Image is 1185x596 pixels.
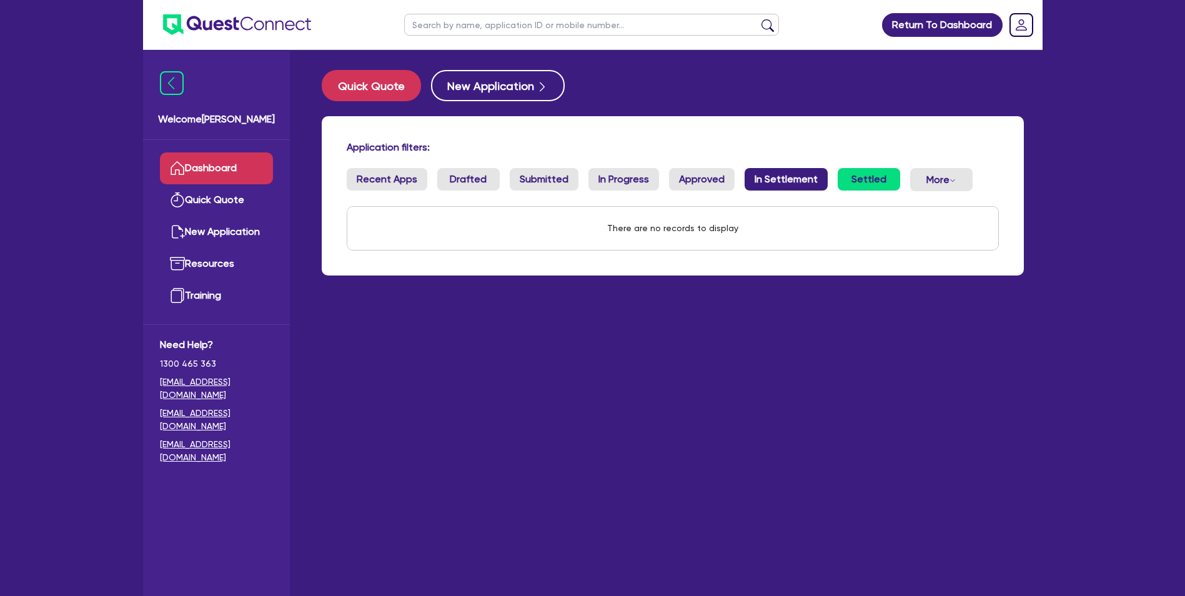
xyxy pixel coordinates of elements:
img: quest-connect-logo-blue [163,14,311,35]
a: Approved [669,168,735,191]
button: New Application [431,70,565,101]
a: New Application [160,216,273,248]
span: Need Help? [160,337,273,352]
span: Welcome [PERSON_NAME] [158,112,275,127]
a: In Progress [588,168,659,191]
a: Submitted [510,168,578,191]
img: quick-quote [170,192,185,207]
button: Quick Quote [322,70,421,101]
a: Settled [838,168,900,191]
a: [EMAIL_ADDRESS][DOMAIN_NAME] [160,438,273,464]
img: new-application [170,224,185,239]
a: Quick Quote [160,184,273,216]
span: 1300 465 363 [160,357,273,370]
a: Dashboard [160,152,273,184]
a: Quick Quote [322,70,431,101]
img: training [170,288,185,303]
button: Dropdown toggle [910,168,973,191]
h4: Application filters: [347,141,999,153]
input: Search by name, application ID or mobile number... [404,14,779,36]
img: icon-menu-close [160,71,184,95]
a: Dropdown toggle [1005,9,1038,41]
img: resources [170,256,185,271]
div: There are no records to display [592,207,753,250]
a: In Settlement [745,168,828,191]
a: Recent Apps [347,168,427,191]
a: Return To Dashboard [882,13,1003,37]
a: Drafted [437,168,500,191]
a: Resources [160,248,273,280]
a: Training [160,280,273,312]
a: [EMAIL_ADDRESS][DOMAIN_NAME] [160,375,273,402]
a: [EMAIL_ADDRESS][DOMAIN_NAME] [160,407,273,433]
